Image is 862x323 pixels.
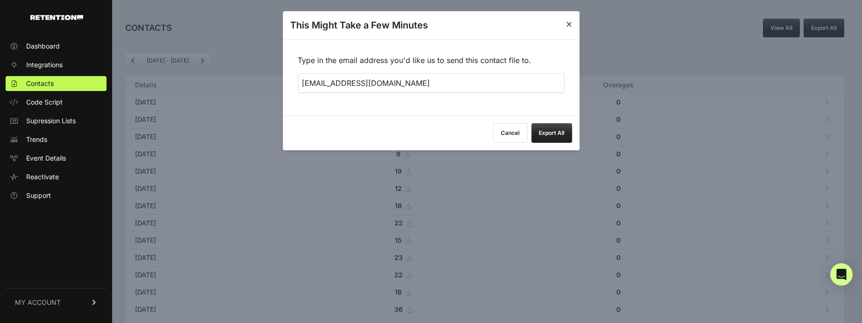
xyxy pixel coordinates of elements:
a: Code Script [6,95,107,110]
span: MY ACCOUNT [15,298,61,307]
span: Reactivate [26,172,59,182]
div: Type in the email address you'd like us to send this contact file to. [283,39,579,115]
img: Retention.com [30,15,83,20]
a: MY ACCOUNT [6,288,107,316]
a: Trends [6,132,107,147]
a: Contacts [6,76,107,91]
a: Supression Lists [6,113,107,128]
span: Code Script [26,98,63,107]
span: Support [26,191,51,200]
a: Dashboard [6,39,107,54]
button: Cancel [493,123,527,143]
span: Dashboard [26,42,60,51]
span: Event Details [26,154,66,163]
div: Open Intercom Messenger [830,263,853,286]
a: Reactivate [6,169,107,184]
input: + Add recipient [298,73,564,93]
a: Support [6,188,107,203]
span: Contacts [26,79,54,88]
span: Integrations [26,60,63,70]
span: Trends [26,135,47,144]
a: Integrations [6,57,107,72]
a: Event Details [6,151,107,166]
span: Supression Lists [26,116,76,126]
button: Export All [531,123,572,143]
h3: This Might Take a Few Minutes [290,19,428,32]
